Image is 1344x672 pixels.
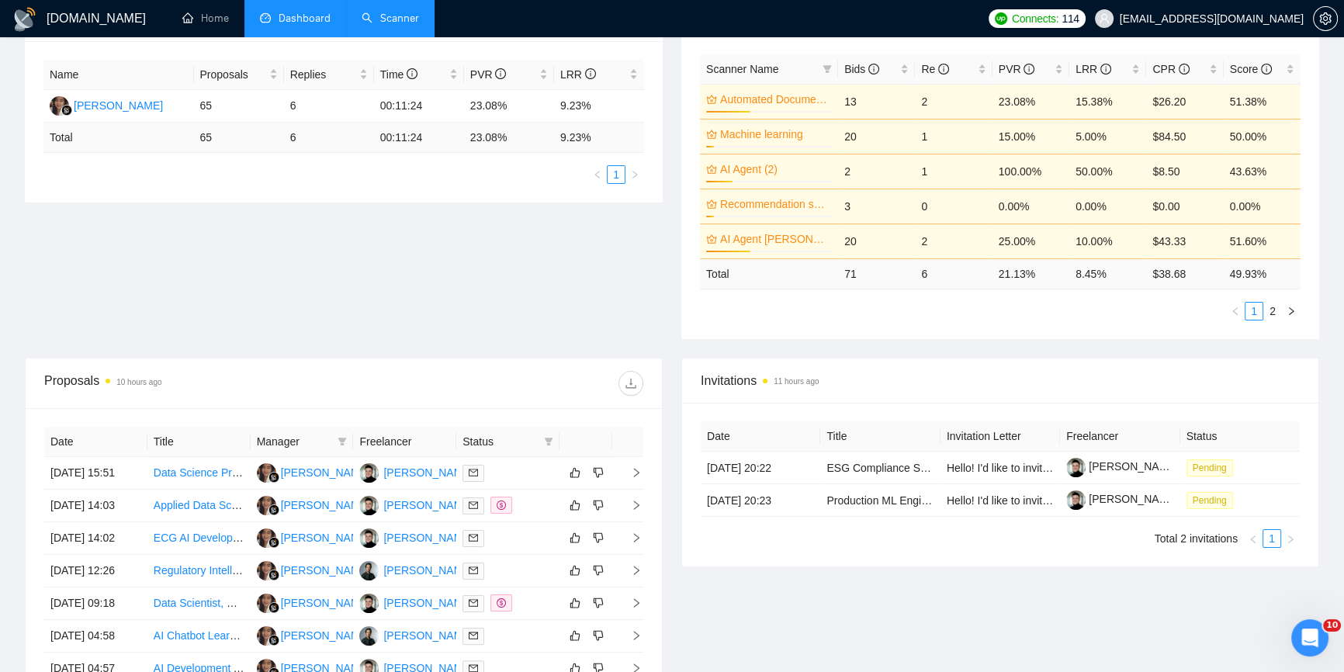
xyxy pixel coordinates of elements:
span: mail [469,468,478,477]
a: Machine learning [720,126,829,143]
td: 65 [194,90,284,123]
div: [PERSON_NAME] [383,627,473,644]
button: dislike [589,528,608,547]
span: like [570,597,580,609]
span: dislike [593,629,604,642]
td: 65 [194,123,284,153]
td: 6 [284,90,374,123]
td: $84.50 [1146,119,1223,154]
a: DS[PERSON_NAME] [50,99,163,111]
span: like [570,564,580,577]
a: DS[PERSON_NAME] [257,629,370,641]
img: DS [257,463,276,483]
td: 50.00% [1069,154,1146,189]
span: info-circle [495,68,506,79]
button: right [625,165,644,184]
li: Next Page [1281,529,1300,548]
img: c1h3_ABWfiZ8vSSYqO92aZhenu0wkEgYXoMpnFHMNc9Tj5AhixlC0nlfvG6Vgja2xj [1066,490,1086,510]
img: upwork-logo.png [995,12,1007,25]
td: 9.23% [554,90,644,123]
img: BK [359,594,379,613]
span: right [618,565,642,576]
div: Proposals [44,371,344,396]
img: VB [359,561,379,580]
li: 2 [1263,302,1282,320]
th: Date [44,427,147,457]
a: Automated Document Processing [720,91,829,108]
iframe: Intercom live chat [1291,619,1328,656]
a: BK[PERSON_NAME] [359,531,473,543]
img: DS [257,561,276,580]
span: LRR [560,68,596,81]
td: 20 [838,223,915,258]
a: setting [1313,12,1338,25]
a: VB[PERSON_NAME] [359,563,473,576]
button: download [618,371,643,396]
img: gigradar-bm.png [268,602,279,613]
span: Manager [257,433,332,450]
button: like [566,463,584,482]
span: filter [819,57,835,81]
td: 0 [915,189,992,223]
img: BK [359,528,379,548]
a: 1 [608,166,625,183]
td: 25.00% [992,223,1069,258]
span: like [570,499,580,511]
span: Proposals [200,66,266,83]
span: right [618,467,642,478]
img: gigradar-bm.png [61,105,72,116]
span: filter [544,437,553,446]
td: 00:11:24 [374,90,464,123]
span: user [1099,13,1110,24]
button: dislike [589,463,608,482]
time: 10 hours ago [116,378,161,386]
span: filter [541,430,556,453]
img: DS [257,594,276,613]
td: 15.00% [992,119,1069,154]
a: DS[PERSON_NAME] [257,531,370,543]
span: dislike [593,532,604,544]
span: crown [706,129,717,140]
td: 15.38% [1069,84,1146,119]
div: [PERSON_NAME] [74,97,163,114]
span: Bids [844,63,879,75]
td: 51.60% [1224,223,1301,258]
td: [DATE] 14:03 [44,490,147,522]
a: homeHome [182,12,229,25]
span: Invitations [701,371,1300,390]
span: dollar [497,598,506,608]
button: left [1226,302,1245,320]
span: like [570,532,580,544]
img: DS [257,626,276,646]
a: Regulatory Intelligence Project [154,564,301,577]
span: 10 [1323,619,1341,632]
a: 2 [1264,303,1281,320]
img: BK [359,463,379,483]
span: filter [823,64,832,74]
div: [PERSON_NAME] [383,529,473,546]
td: [DATE] 20:22 [701,452,820,484]
td: Regulatory Intelligence Project [147,555,251,587]
td: 23.08 % [464,123,554,153]
span: Replies [290,66,356,83]
a: DS[PERSON_NAME] [257,466,370,478]
img: gigradar-bm.png [268,537,279,548]
div: [PERSON_NAME] [281,529,370,546]
button: setting [1313,6,1338,31]
a: Pending [1186,494,1239,506]
th: Proposals [194,60,284,90]
a: BK[PERSON_NAME] [359,498,473,511]
th: Date [701,421,820,452]
td: 2 [915,223,992,258]
span: dashboard [260,12,271,23]
button: like [566,496,584,514]
td: 2 [915,84,992,119]
img: c1h3_ABWfiZ8vSSYqO92aZhenu0wkEgYXoMpnFHMNc9Tj5AhixlC0nlfvG6Vgja2xj [1066,458,1086,477]
td: 6 [915,258,992,289]
img: VB [359,626,379,646]
span: Score [1230,63,1272,75]
td: [DATE] 09:18 [44,587,147,620]
a: BK[PERSON_NAME] [359,596,473,608]
a: AI Agent [PERSON_NAME] [720,230,829,248]
span: dislike [593,499,604,511]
